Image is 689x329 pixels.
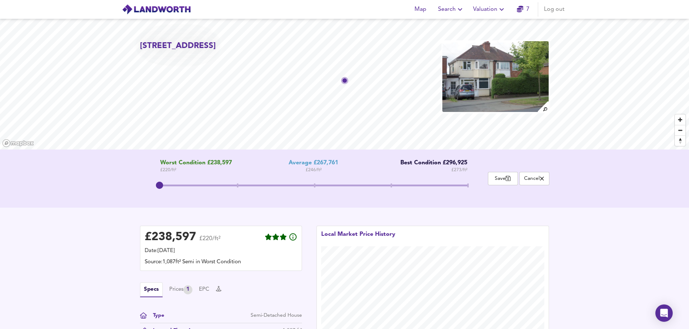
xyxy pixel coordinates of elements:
[412,4,429,14] span: Map
[473,4,506,14] span: Valuation
[655,304,673,322] div: Open Intercom Messenger
[675,125,685,135] button: Zoom out
[523,175,545,182] span: Cancel
[183,285,192,294] div: 1
[519,172,549,185] button: Cancel
[199,286,209,294] button: EPC
[199,236,221,246] span: £220/ft²
[289,160,338,166] div: Average £267,761
[145,258,297,266] div: Source: 1,087ft² Semi in Worst Condition
[675,114,685,125] button: Zoom in
[251,312,302,319] div: Semi-Detached House
[442,40,549,113] img: property
[675,135,685,146] button: Reset bearing to north
[122,4,191,15] img: logo
[321,230,395,246] div: Local Market Price History
[492,175,514,182] span: Save
[517,4,529,14] a: 7
[537,100,549,113] img: search
[512,2,535,17] button: 7
[147,312,164,319] div: Type
[451,166,467,174] span: £ 273 / ft²
[395,160,467,166] div: Best Condition £296,925
[306,166,322,174] span: £ 246 / ft²
[145,247,297,255] div: Date: [DATE]
[140,40,216,52] h2: [STREET_ADDRESS]
[470,2,509,17] button: Valuation
[160,160,232,166] span: Worst Condition £238,597
[140,282,163,297] button: Specs
[169,285,192,294] button: Prices1
[145,232,196,243] div: £ 238,597
[541,2,567,17] button: Log out
[169,285,192,294] div: Prices
[409,2,432,17] button: Map
[435,2,467,17] button: Search
[2,139,34,147] a: Mapbox homepage
[438,4,464,14] span: Search
[488,172,518,185] button: Save
[544,4,565,14] span: Log out
[160,166,232,174] span: £ 220 / ft²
